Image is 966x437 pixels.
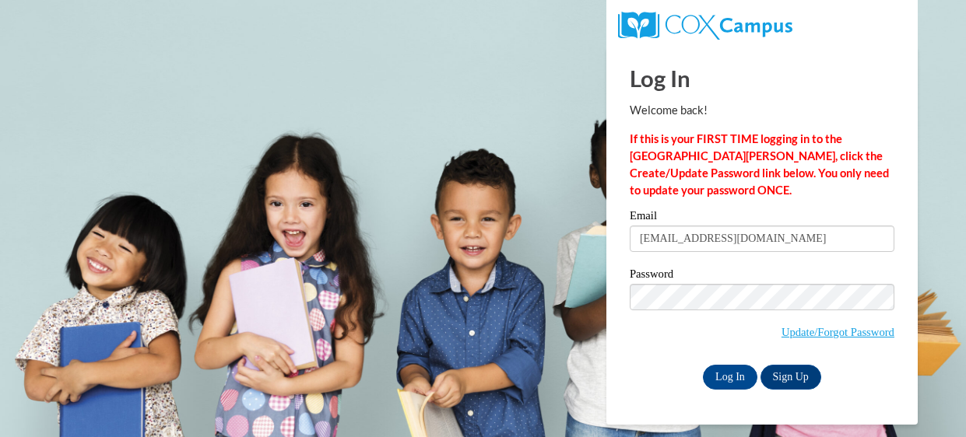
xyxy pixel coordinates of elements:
label: Password [630,268,894,284]
img: COX Campus [618,12,792,40]
a: Sign Up [761,365,821,390]
h1: Log In [630,62,894,94]
input: Log In [703,365,757,390]
p: Welcome back! [630,102,894,119]
strong: If this is your FIRST TIME logging in to the [GEOGRAPHIC_DATA][PERSON_NAME], click the Create/Upd... [630,132,889,197]
label: Email [630,210,894,225]
a: Update/Forgot Password [782,326,894,338]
